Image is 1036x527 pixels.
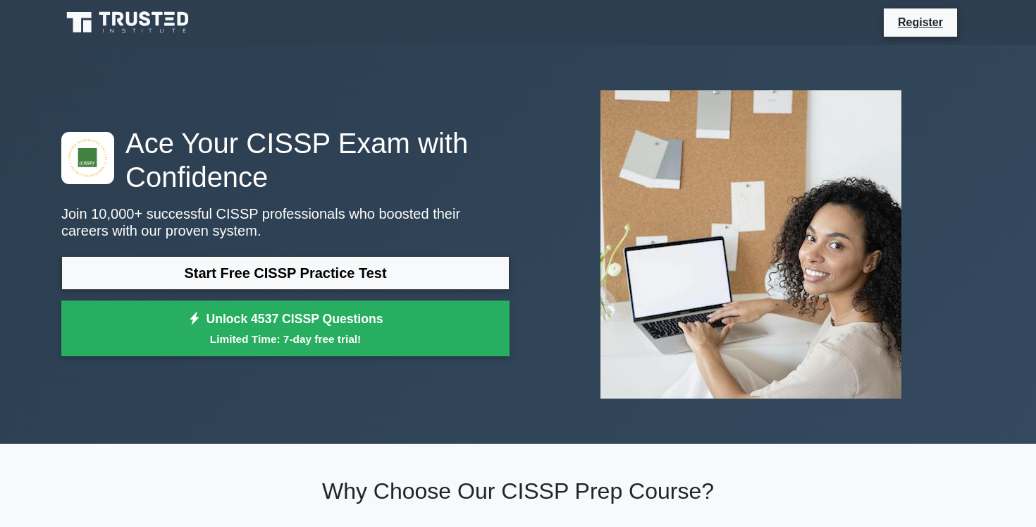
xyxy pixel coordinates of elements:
[61,301,510,357] a: Unlock 4537 CISSP QuestionsLimited Time: 7-day free trial!
[79,331,492,347] small: Limited Time: 7-day free trial!
[61,126,510,194] h1: Ace Your CISSP Exam with Confidence
[61,256,510,290] a: Start Free CISSP Practice Test
[889,13,951,31] a: Register
[61,205,510,239] p: Join 10,000+ successful CISSP professionals who boosted their careers with our proven system.
[61,478,975,504] h2: Why Choose Our CISSP Prep Course?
